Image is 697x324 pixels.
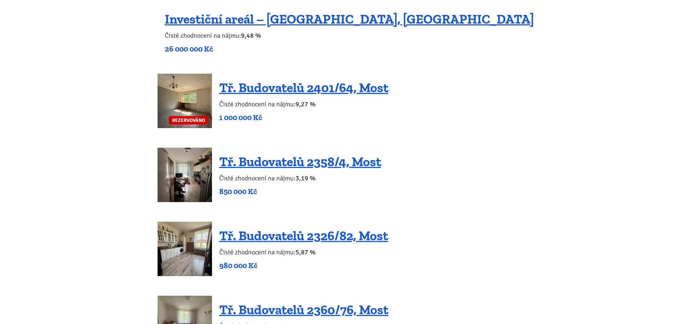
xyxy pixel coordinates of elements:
[169,116,208,124] span: REZERVOVÁNO
[219,154,381,169] a: Tř. Budovatelů 2358/4, Most
[165,44,534,54] p: 26 000 000 Kč
[219,228,388,243] a: Tř. Budovatelů 2326/82, Most
[241,32,261,40] b: 9,48 %
[295,100,315,108] b: 9,27 %
[219,247,388,257] p: Čisté zhodnocení na nájmu:
[219,112,388,123] p: 1 000 000 Kč
[219,173,381,183] p: Čisté zhodnocení na nájmu:
[165,11,534,27] a: Investiční areál – [GEOGRAPHIC_DATA], [GEOGRAPHIC_DATA]
[219,99,388,109] p: Čisté zhodnocení na nájmu:
[219,186,381,197] p: 850 000 Kč
[165,30,534,41] p: Čisté zhodnocení na nájmu:
[219,302,388,317] a: Tř. Budovatelů 2360/76, Most
[295,174,315,182] b: 3,19 %
[158,74,212,128] a: REZERVOVÁNO
[295,248,315,256] b: 5,87 %
[219,261,388,271] p: 980 000 Kč
[219,80,388,95] a: Tř. Budovatelů 2401/64, Most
